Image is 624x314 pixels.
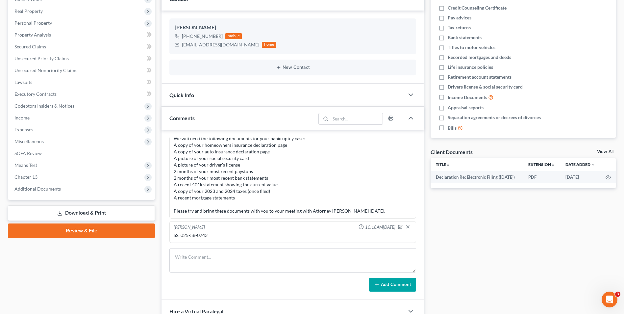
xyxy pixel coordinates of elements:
span: Credit Counseling Certificate [448,5,507,11]
span: Personal Property [14,20,52,26]
span: Separation agreements or decrees of divorces [448,114,541,121]
span: 3 [615,292,620,297]
i: unfold_more [446,163,450,167]
div: [PERSON_NAME] [174,224,205,231]
span: Chapter 13 [14,174,37,180]
span: Retirement account statements [448,74,512,80]
span: SOFA Review [14,150,42,156]
span: Life insurance policies [448,64,493,70]
a: Unsecured Priority Claims [9,53,155,65]
a: Lawsuits [9,76,155,88]
span: Lawsuits [14,79,32,85]
i: expand_more [591,163,595,167]
span: Tax returns [448,24,471,31]
iframe: Intercom live chat [602,292,617,307]
div: home [262,42,276,48]
span: Codebtors Insiders & Notices [14,103,74,109]
span: Expenses [14,127,33,132]
div: [EMAIL_ADDRESS][DOMAIN_NAME] [182,41,259,48]
input: Search... [330,113,383,124]
a: Titleunfold_more [436,162,450,167]
span: Additional Documents [14,186,61,192]
span: Pay advices [448,14,471,21]
span: Unsecured Nonpriority Claims [14,67,77,73]
span: Drivers license & social security card [448,84,523,90]
a: Extensionunfold_more [528,162,555,167]
div: [PERSON_NAME] [175,24,411,32]
span: Property Analysis [14,32,51,38]
a: Secured Claims [9,41,155,53]
div: email to client We will need the following documents for your bankruptcy case: A copy of your hom... [174,129,412,214]
span: Income Documents [448,94,487,101]
td: Declaration Re: Electronic Filing ([DATE]) [431,171,523,183]
i: unfold_more [551,163,555,167]
a: Review & File [8,223,155,238]
a: Download & Print [8,205,155,221]
a: SOFA Review [9,147,155,159]
a: Property Analysis [9,29,155,41]
span: Bank statements [448,34,482,41]
div: mobile [225,33,242,39]
span: 10:18AM[DATE] [365,224,395,230]
span: Quick Info [169,92,194,98]
div: SS: 025-58-0743 [174,232,412,239]
span: Secured Claims [14,44,46,49]
span: Titles to motor vehicles [448,44,495,51]
button: Add Comment [369,278,416,292]
span: Real Property [14,8,43,14]
span: Miscellaneous [14,139,44,144]
span: Income [14,115,30,120]
a: Unsecured Nonpriority Claims [9,65,155,76]
span: Appraisal reports [448,104,484,111]
a: Date Added expand_more [565,162,595,167]
td: PDF [523,171,560,183]
a: Executory Contracts [9,88,155,100]
span: Means Test [14,162,37,168]
div: [PHONE_NUMBER] [182,33,223,39]
a: View All [597,149,613,154]
span: Executory Contracts [14,91,57,97]
button: New Contact [175,65,411,70]
span: Bills [448,125,457,131]
span: Unsecured Priority Claims [14,56,69,61]
span: Comments [169,115,195,121]
div: Client Documents [431,148,473,155]
span: Recorded mortgages and deeds [448,54,511,61]
td: [DATE] [560,171,600,183]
